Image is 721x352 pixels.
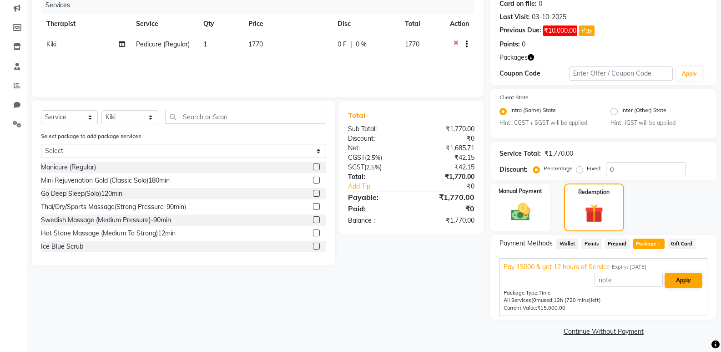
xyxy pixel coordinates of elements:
[348,163,364,171] span: SGST
[543,26,577,36] span: ₹10,000.00
[665,273,702,288] button: Apply
[504,305,537,311] span: Current Value:
[545,149,573,158] div: ₹1,770.00
[341,163,411,172] div: ( )
[243,14,332,34] th: Price
[411,153,481,163] div: ₹42.15
[676,67,702,81] button: Apply
[341,182,423,191] a: Add Tip
[537,305,565,311] span: ₹15,000.00
[411,134,481,143] div: ₹0
[579,26,595,36] button: Pay
[499,12,530,22] div: Last Visit:
[41,163,96,172] div: Manicure (Regular)
[504,290,539,296] span: Package Type:
[522,40,525,49] div: 0
[411,216,481,225] div: ₹1,770.00
[587,164,600,173] label: Fixed
[510,106,556,117] label: Intra (Same) State
[633,239,665,249] span: Package
[656,242,661,247] span: 1
[499,69,569,78] div: Coupon Code
[423,182,481,191] div: ₹0
[136,40,190,48] span: Pedicure (Regular)
[350,40,352,49] span: |
[367,154,380,161] span: 2.5%
[411,192,481,203] div: ₹1,770.00
[399,14,444,34] th: Total
[569,66,673,81] input: Enter Offer / Coupon Code
[668,239,696,249] span: Gift Card
[499,119,596,127] small: Hint : CGST + SGST will be applied
[499,53,528,62] span: Packages
[411,143,481,153] div: ₹1,685.71
[341,216,411,225] div: Balance :
[621,106,666,117] label: Inter (Other) State
[341,172,411,182] div: Total:
[411,163,481,172] div: ₹42.15
[341,153,411,163] div: ( )
[544,164,573,173] label: Percentage
[41,14,131,34] th: Therapist
[499,239,553,248] span: Payment Methods
[46,40,56,48] span: Kiki
[366,163,380,171] span: 2.5%
[41,132,141,140] label: Select package to add package services
[356,40,367,49] span: 0 %
[499,187,542,195] label: Manual Payment
[504,262,610,272] span: Pay 15000 & get 12 hours of Service
[341,203,411,214] div: Paid:
[504,297,531,303] span: All Services
[341,124,411,134] div: Sub Total:
[499,93,529,102] label: Client State
[554,297,591,303] span: 12h (720 mins)
[499,165,528,174] div: Discount:
[556,239,578,249] span: Wallet
[341,143,411,153] div: Net:
[131,14,198,34] th: Service
[499,149,541,158] div: Service Total:
[348,111,369,120] span: Total
[531,297,601,303] span: used, left)
[499,26,541,36] div: Previous Due:
[499,40,520,49] div: Points:
[165,110,326,124] input: Search or Scan
[505,201,536,223] img: _cash.svg
[41,229,176,238] div: Hot Stone Massage (Medium To Strong)12min
[332,14,399,34] th: Disc
[341,134,411,143] div: Discount:
[610,119,707,127] small: Hint : IGST will be applied
[198,14,243,34] th: Qty
[405,40,419,48] span: 1770
[605,239,630,249] span: Prepaid
[338,40,347,49] span: 0 F
[41,215,171,225] div: Swedish Massage (Medium Pressure)-90min
[41,189,122,199] div: Go Deep Sleep(Solo)120min
[612,263,646,271] span: Expiry: [DATE]
[532,12,566,22] div: 03-10-2025
[341,192,411,203] div: Payable:
[41,202,186,212] div: Thai/Dry/Sports Massage(Strong Pressure-90min)
[444,14,474,34] th: Action
[579,202,609,224] img: _gift.svg
[578,188,610,196] label: Redemption
[492,327,715,337] a: Continue Without Payment
[348,153,365,162] span: CGST
[41,176,170,185] div: Mini Rejuvenation Gold (Classic Solo)180min
[41,242,83,251] div: Ice Blue Scrub
[411,124,481,134] div: ₹1,770.00
[581,239,601,249] span: Points
[203,40,207,48] span: 1
[539,290,550,296] span: Time
[411,203,481,214] div: ₹0
[595,273,663,287] input: note
[531,297,541,303] span: (0m
[411,172,481,182] div: ₹1,770.00
[248,40,263,48] span: 1770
